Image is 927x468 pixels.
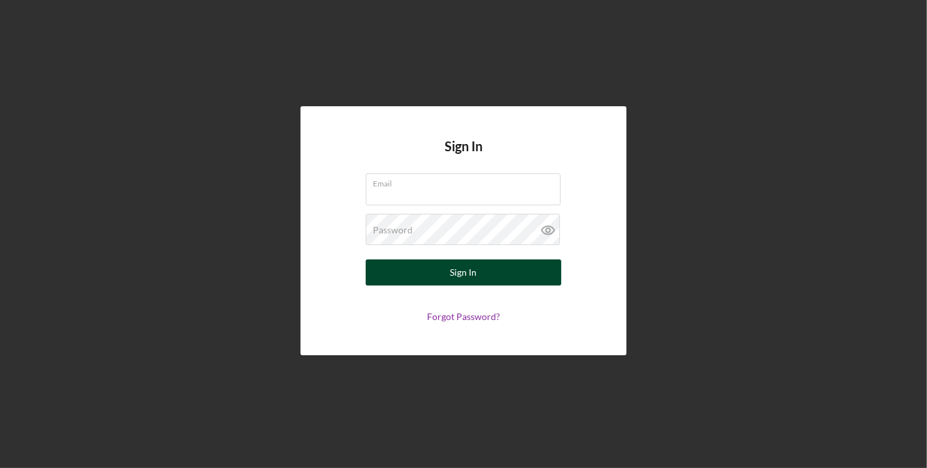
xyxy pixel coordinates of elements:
[445,139,482,173] h4: Sign In
[373,225,413,235] label: Password
[450,259,477,285] div: Sign In
[373,174,561,188] label: Email
[427,311,500,322] a: Forgot Password?
[366,259,561,285] button: Sign In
